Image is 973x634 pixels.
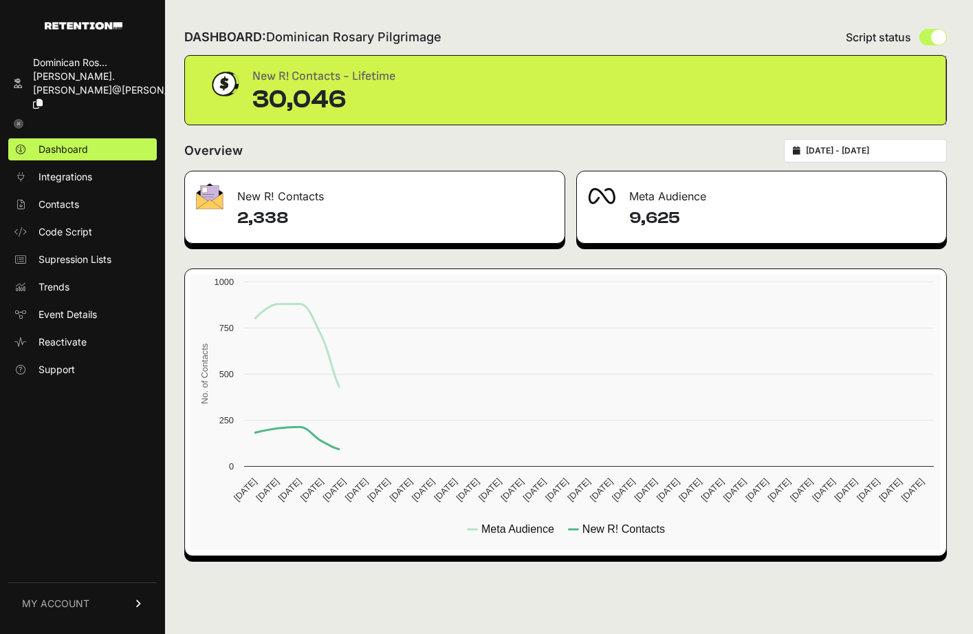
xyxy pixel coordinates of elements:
text: [DATE] [232,476,259,503]
span: Trends [39,280,69,294]
img: Retention.com [45,22,122,30]
text: [DATE] [543,476,570,503]
text: [DATE] [455,476,481,503]
img: fa-meta-2f981b61bb99beabf952f7030308934f19ce035c18b003e963880cc3fabeebb7.png [588,188,615,204]
text: [DATE] [521,476,548,503]
div: New R! Contacts [185,171,565,213]
text: [DATE] [343,476,370,503]
img: fa-envelope-19ae18322b30453b285274b1b8af3d052b27d846a4fbe8435d1a52b978f639a2.png [196,183,223,209]
text: [DATE] [677,476,703,503]
a: Reactivate [8,331,157,353]
text: [DATE] [365,476,392,503]
span: Script status [846,29,911,45]
text: 250 [219,415,234,425]
text: [DATE] [388,476,415,503]
a: Support [8,359,157,381]
text: [DATE] [610,476,637,503]
span: Reactivate [39,335,87,349]
a: Integrations [8,166,157,188]
text: [DATE] [899,476,926,503]
a: MY ACCOUNT [8,582,157,624]
div: Meta Audience [577,171,947,213]
text: 1000 [215,277,234,287]
text: [DATE] [743,476,770,503]
text: New R! Contacts [582,523,665,535]
text: 750 [219,323,234,333]
text: [DATE] [499,476,525,503]
text: [DATE] [810,476,837,503]
div: Dominican Ros... [33,56,209,70]
span: Dominican Rosary Pilgrimage [266,30,441,44]
h2: DASHBOARD: [184,28,441,47]
a: Trends [8,276,157,298]
a: Contacts [8,193,157,215]
text: [DATE] [276,476,303,503]
text: [DATE] [877,476,904,503]
span: Contacts [39,198,79,211]
text: 500 [219,369,234,379]
text: [DATE] [565,476,592,503]
a: Event Details [8,304,157,326]
text: [DATE] [766,476,793,503]
text: 0 [229,461,234,472]
text: No. of Contacts [199,344,210,404]
span: [PERSON_NAME].[PERSON_NAME]@[PERSON_NAME]... [33,70,209,96]
h4: 2,338 [237,207,554,229]
span: Dashboard [39,142,88,156]
text: [DATE] [788,476,815,503]
span: Support [39,363,75,377]
span: Supression Lists [39,253,111,266]
text: [DATE] [632,476,659,503]
h4: 9,625 [629,207,936,229]
a: Dominican Ros... [PERSON_NAME].[PERSON_NAME]@[PERSON_NAME]... [8,52,157,115]
a: Dashboard [8,138,157,160]
span: MY ACCOUNT [22,597,89,611]
text: [DATE] [588,476,615,503]
span: Event Details [39,308,97,321]
text: Meta Audience [481,523,554,535]
text: [DATE] [432,476,459,503]
div: 30,046 [252,86,395,114]
span: Integrations [39,170,92,184]
h2: Overview [184,141,243,160]
span: Code Script [39,225,92,239]
text: [DATE] [855,476,882,503]
text: [DATE] [254,476,281,503]
img: dollar-coin-05c43ed7efb7bc0c12610022525b4bbbb207c7efeef5aecc26f025e68dcafac9.png [207,67,241,101]
a: Code Script [8,221,157,243]
a: Supression Lists [8,249,157,271]
div: New R! Contacts - Lifetime [252,67,395,86]
text: [DATE] [298,476,325,503]
text: [DATE] [477,476,503,503]
text: [DATE] [655,476,681,503]
text: [DATE] [833,476,860,503]
text: [DATE] [699,476,725,503]
text: [DATE] [721,476,748,503]
text: [DATE] [320,476,347,503]
text: [DATE] [410,476,437,503]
